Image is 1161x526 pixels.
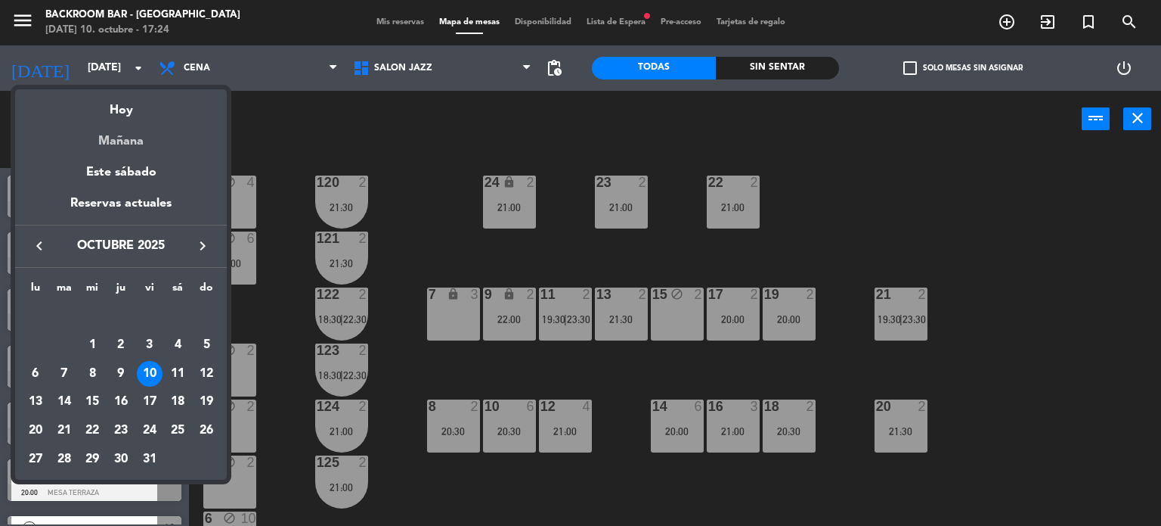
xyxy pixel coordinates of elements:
div: 13 [23,389,48,415]
td: 27 de octubre de 2025 [21,445,50,474]
td: 25 de octubre de 2025 [164,416,193,445]
div: Hoy [15,89,227,120]
td: 11 de octubre de 2025 [164,359,193,388]
td: 3 de octubre de 2025 [135,331,164,359]
div: 21 [51,418,77,444]
div: 20 [23,418,48,444]
th: lunes [21,279,50,303]
td: 20 de octubre de 2025 [21,416,50,445]
td: OCT. [21,302,221,331]
span: octubre 2025 [53,236,189,256]
td: 18 de octubre de 2025 [164,387,193,416]
div: 31 [137,447,163,472]
div: 16 [108,389,134,415]
th: sábado [164,279,193,303]
div: 10 [137,361,163,387]
div: 19 [193,389,219,415]
div: 27 [23,447,48,472]
div: Este sábado [15,151,227,194]
td: 7 de octubre de 2025 [50,359,79,388]
td: 30 de octubre de 2025 [107,445,135,474]
td: 19 de octubre de 2025 [192,387,221,416]
div: 6 [23,361,48,387]
div: 14 [51,389,77,415]
td: 12 de octubre de 2025 [192,359,221,388]
div: 23 [108,418,134,444]
td: 13 de octubre de 2025 [21,387,50,416]
th: domingo [192,279,221,303]
td: 1 de octubre de 2025 [78,331,107,359]
div: 25 [165,418,190,444]
td: 9 de octubre de 2025 [107,359,135,388]
td: 28 de octubre de 2025 [50,445,79,474]
div: 15 [79,389,105,415]
div: 3 [137,332,163,358]
th: jueves [107,279,135,303]
div: 17 [137,389,163,415]
th: miércoles [78,279,107,303]
div: 12 [193,361,219,387]
td: 15 de octubre de 2025 [78,387,107,416]
div: 9 [108,361,134,387]
i: keyboard_arrow_left [30,237,48,255]
td: 4 de octubre de 2025 [164,331,193,359]
div: Reservas actuales [15,194,227,225]
div: 7 [51,361,77,387]
td: 31 de octubre de 2025 [135,445,164,474]
div: 1 [79,332,105,358]
td: 24 de octubre de 2025 [135,416,164,445]
td: 23 de octubre de 2025 [107,416,135,445]
td: 26 de octubre de 2025 [192,416,221,445]
div: 11 [165,361,190,387]
i: keyboard_arrow_right [193,237,212,255]
button: keyboard_arrow_left [26,236,53,256]
div: 26 [193,418,219,444]
div: 28 [51,447,77,472]
div: Mañana [15,120,227,151]
td: 14 de octubre de 2025 [50,387,79,416]
td: 2 de octubre de 2025 [107,331,135,359]
td: 10 de octubre de 2025 [135,359,164,388]
td: 6 de octubre de 2025 [21,359,50,388]
div: 4 [165,332,190,358]
td: 5 de octubre de 2025 [192,331,221,359]
div: 5 [193,332,219,358]
div: 18 [165,389,190,415]
div: 29 [79,447,105,472]
td: 8 de octubre de 2025 [78,359,107,388]
div: 8 [79,361,105,387]
div: 30 [108,447,134,472]
td: 21 de octubre de 2025 [50,416,79,445]
td: 22 de octubre de 2025 [78,416,107,445]
div: 24 [137,418,163,444]
div: 22 [79,418,105,444]
th: viernes [135,279,164,303]
th: martes [50,279,79,303]
td: 17 de octubre de 2025 [135,387,164,416]
td: 16 de octubre de 2025 [107,387,135,416]
td: 29 de octubre de 2025 [78,445,107,474]
div: 2 [108,332,134,358]
button: keyboard_arrow_right [189,236,216,256]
